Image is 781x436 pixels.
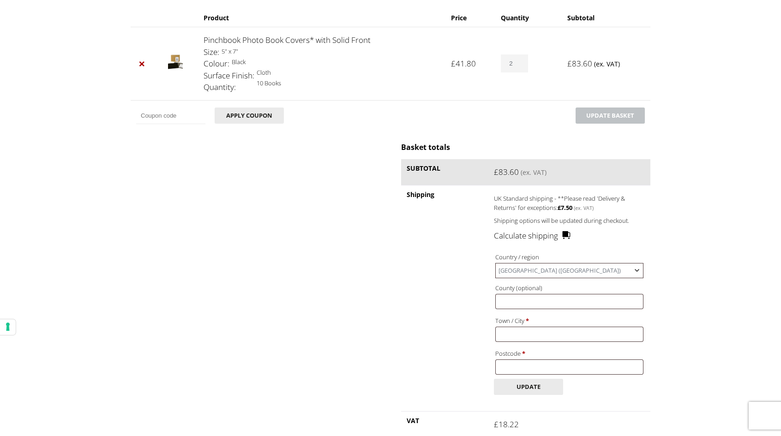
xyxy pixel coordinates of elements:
[445,9,495,27] th: Price
[136,58,148,70] a: Remove Pinchbook Photo Book Covers* with Solid Front from basket
[136,108,205,124] input: Coupon code
[494,419,499,430] span: £
[204,35,371,45] a: Pinchbook Photo Book Covers* with Solid Front
[576,108,645,124] button: Update basket
[558,203,572,212] bdi: 7.50
[495,315,643,327] label: Town / City
[204,81,236,93] dt: Quantity:
[567,58,592,69] bdi: 83.60
[204,67,440,78] p: Cloth
[562,9,650,27] th: Subtotal
[451,58,456,69] span: £
[495,9,562,27] th: Quantity
[494,215,645,226] p: Shipping options will be updated during checkout.
[495,251,643,263] label: Country / region
[215,108,284,124] button: Apply coupon
[204,70,254,82] dt: Surface Finish:
[198,9,445,27] th: Product
[494,379,563,395] button: Update
[494,167,499,177] span: £
[204,78,440,89] p: 10 Books
[516,284,542,292] span: (optional)
[594,60,620,68] small: (ex. VAT)
[558,203,561,212] span: £
[204,57,440,67] p: Black
[401,142,650,152] h2: Basket totals
[567,58,572,69] span: £
[401,185,488,411] th: Shipping
[574,204,594,211] small: (ex. VAT)
[401,159,488,185] th: Subtotal
[204,46,219,58] dt: Size:
[494,167,519,177] bdi: 83.60
[204,58,229,70] dt: Colour:
[501,54,528,72] input: Product quantity
[451,58,476,69] bdi: 41.80
[494,230,571,242] a: Calculate shipping
[168,53,183,72] img: Pinchbook Photo Book Covers* with Solid Front
[495,347,643,359] label: Postcode
[521,168,547,177] small: (ex. VAT)
[494,192,630,212] label: UK Standard shipping - **Please read 'Delivery & Returns' for exceptions:
[494,419,519,430] bdi: 18.22
[496,263,643,278] span: United Kingdom (UK)
[204,46,440,57] p: 5" x 7"
[495,282,643,294] label: County
[495,263,643,278] span: United Kingdom (UK)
